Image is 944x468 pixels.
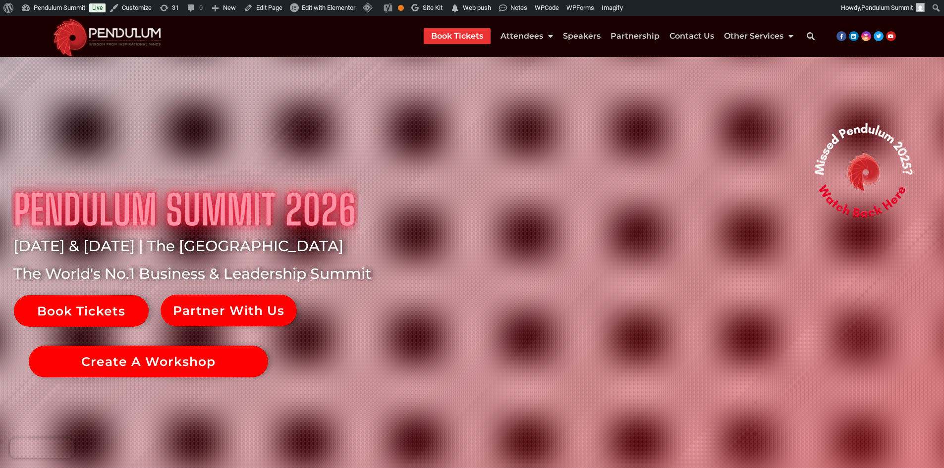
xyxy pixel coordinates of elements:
[10,438,74,458] iframe: Brevo live chat
[500,28,553,44] a: Attendees
[302,4,355,11] span: Edit with Elementor
[424,28,793,44] nav: Menu
[423,4,443,11] span: Site Kit
[669,28,714,44] a: Contact Us
[89,3,106,12] a: Live
[47,16,167,57] img: cropped-cropped-Pendulum-Summit-Logo-Website.png
[563,28,601,44] a: Speakers
[801,26,821,46] div: Search
[450,1,460,15] span: 
[398,5,404,11] div: OK
[13,262,375,286] rs-layer: The World's No.1 Business & Leadership Summit
[431,28,483,44] a: Book Tickets
[724,28,793,44] a: Other Services
[611,28,660,44] a: Partnership
[29,346,268,377] a: Create A Workshop
[861,4,913,11] span: Pendulum Summit
[161,295,297,326] a: Partner With Us
[14,295,149,327] a: Book Tickets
